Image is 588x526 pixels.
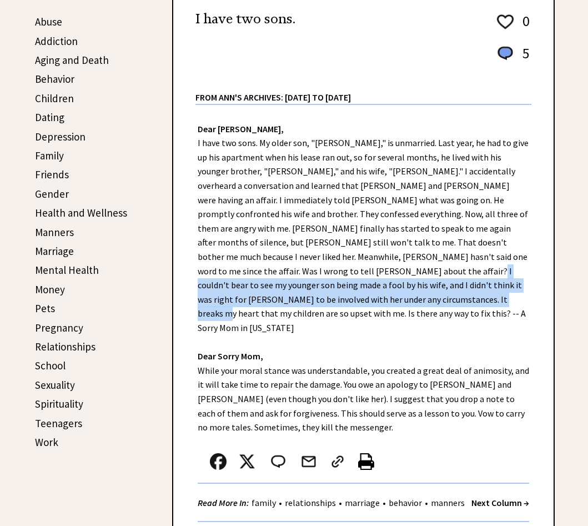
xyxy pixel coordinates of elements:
a: Behavior [35,72,74,86]
div: I have two sons. My older son, "[PERSON_NAME]," is unmarried. Last year, he had to give up his ap... [173,105,554,522]
a: Dating [35,111,64,124]
strong: Dear [PERSON_NAME], [198,123,284,134]
a: Next Column → [471,497,529,508]
a: Family [35,149,64,162]
a: Spirituality [35,397,83,410]
a: Health and Wellness [35,206,127,219]
div: From Ann's Archives: [DATE] to [DATE] [195,74,531,104]
strong: Dear Sorry Mom, [198,350,263,362]
a: Aging and Death [35,53,109,67]
a: Marriage [35,244,74,258]
a: manners [428,497,468,508]
a: Pregnancy [35,321,83,334]
td: 5 [517,44,530,73]
a: Money [35,283,65,296]
a: Relationships [35,340,96,353]
a: Mental Health [35,263,99,277]
img: message_round%202.png [269,453,288,470]
a: behavior [386,497,425,508]
img: mail.png [300,453,317,470]
a: Gender [35,187,69,201]
img: facebook.png [210,453,227,470]
a: Addiction [35,34,78,48]
strong: Read More In: [198,497,249,508]
a: Friends [35,168,69,181]
a: relationships [282,497,339,508]
img: message_round%201.png [495,44,515,62]
a: marriage [342,497,383,508]
a: Depression [35,130,86,143]
a: Children [35,92,74,105]
a: Work [35,435,58,449]
a: Sexuality [35,378,75,392]
a: School [35,359,66,372]
img: x_small.png [239,453,255,470]
td: 0 [517,12,530,43]
img: printer%20icon.png [358,453,374,470]
h2: I have two sons. [195,11,295,28]
a: Teenagers [35,417,82,430]
a: family [249,497,279,508]
a: Abuse [35,15,62,28]
img: link_02.png [329,453,346,470]
img: heart_outline%201.png [495,12,515,32]
a: Manners [35,226,74,239]
a: Pets [35,302,55,315]
div: • • • • [198,496,468,510]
